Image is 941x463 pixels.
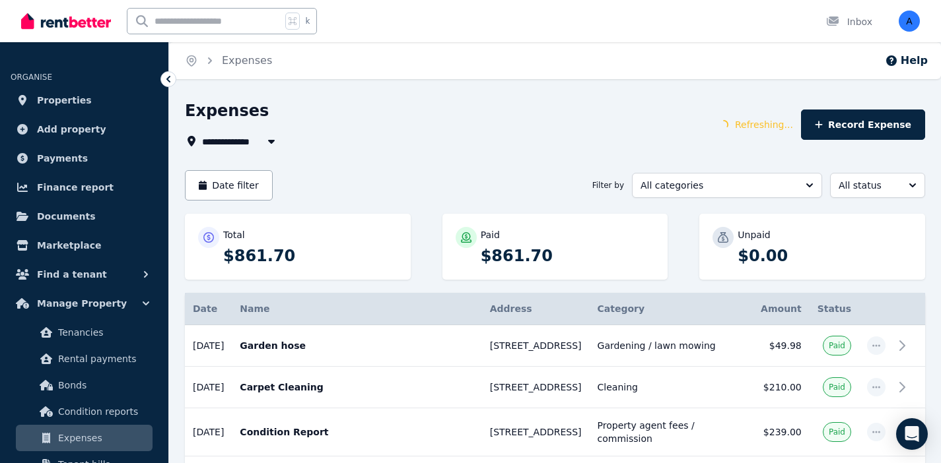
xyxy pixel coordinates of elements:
span: Properties [37,92,92,108]
td: $49.98 [753,325,810,367]
span: ORGANISE [11,73,52,82]
img: amanpuneetgrewal@gmail.com [899,11,920,32]
td: Gardening / lawn mowing [590,325,753,367]
span: All categories [641,179,795,192]
a: Rental payments [16,346,153,372]
h1: Expenses [185,100,269,121]
span: k [305,16,310,26]
td: [DATE] [185,325,232,367]
span: Paid [829,427,845,437]
span: Tenancies [58,324,147,340]
span: Marketplace [37,237,101,253]
th: Date [185,293,232,325]
span: Rental payments [58,351,147,367]
a: Properties [11,87,158,113]
button: Help [885,53,928,69]
td: [STREET_ADDRESS] [482,367,590,408]
span: Filter by [592,180,624,191]
td: [DATE] [185,408,232,456]
a: Add property [11,116,158,142]
td: [STREET_ADDRESS] [482,325,590,367]
p: Carpet Cleaning [240,381,473,394]
button: Record Expense [801,109,925,140]
a: Documents [11,203,158,230]
a: Bonds [16,372,153,398]
button: Find a tenant [11,261,158,288]
a: Expenses [16,425,153,451]
span: Add property [37,121,106,137]
span: Paid [829,382,845,392]
a: Finance report [11,174,158,201]
button: Manage Property [11,290,158,317]
a: Tenancies [16,319,153,346]
span: Finance report [37,179,114,195]
span: Paid [829,340,845,351]
a: Payments [11,145,158,171]
th: Address [482,293,590,325]
p: Garden hose [240,339,473,352]
p: $861.70 [223,245,398,266]
span: Expenses [58,430,147,446]
td: $239.00 [753,408,810,456]
p: Unpaid [738,228,770,241]
th: Category [590,293,753,325]
span: All status [839,179,898,192]
p: Total [223,228,245,241]
div: Inbox [826,15,872,28]
div: Open Intercom Messenger [896,418,928,450]
a: Expenses [222,54,272,67]
button: All status [830,173,925,198]
td: Cleaning [590,367,753,408]
nav: Breadcrumb [169,42,288,79]
th: Status [810,293,859,325]
p: $861.70 [481,245,655,266]
a: Condition reports [16,398,153,425]
button: All categories [632,173,822,198]
span: Documents [37,208,96,224]
td: Property agent fees / commission [590,408,753,456]
span: Condition reports [58,404,147,419]
a: Marketplace [11,232,158,259]
td: $210.00 [753,367,810,408]
th: Name [232,293,481,325]
button: Date filter [185,170,273,201]
th: Amount [753,293,810,325]
span: Refreshing... [735,118,793,131]
span: Manage Property [37,295,127,311]
span: Bonds [58,377,147,393]
img: RentBetter [21,11,111,31]
td: [STREET_ADDRESS] [482,408,590,456]
td: [DATE] [185,367,232,408]
p: $0.00 [738,245,912,266]
span: Payments [37,150,88,166]
p: Paid [481,228,500,241]
p: Condition Report [240,425,473,439]
span: Find a tenant [37,266,107,282]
